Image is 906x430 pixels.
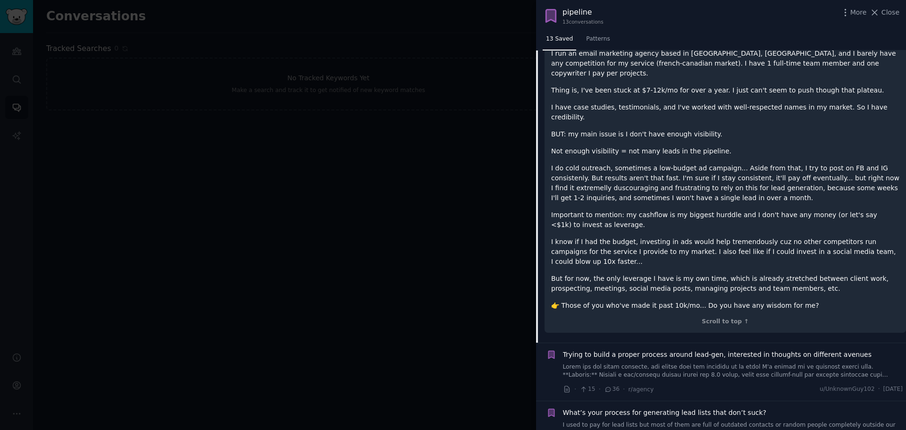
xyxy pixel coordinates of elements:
[551,210,899,230] p: Important to mention: my cashflow is my biggest hurddle and I don't have any money (or let's say ...
[870,8,899,17] button: Close
[629,386,654,393] span: r/agency
[551,129,899,139] p: BUT: my main issue is I don't have enough visibility.
[850,8,867,17] span: More
[604,385,620,394] span: 36
[551,85,899,95] p: Thing is, I've been stuck at $7-12k/mo for over a year. I just can't seem to push though that pla...
[881,8,899,17] span: Close
[883,385,903,394] span: [DATE]
[574,384,576,394] span: ·
[623,384,625,394] span: ·
[599,384,601,394] span: ·
[583,32,613,51] a: Patterns
[551,163,899,203] p: I do cold outreach, sometimes a low-budget ad campaign... Aside from that, I try to post on FB an...
[563,350,872,360] a: Trying to build a proper process around lead-gen, interested in thoughts on different avenues
[586,35,610,43] span: Patterns
[551,146,899,156] p: Not enough visibility = not many leads in the pipeline.
[551,102,899,122] p: I have case studies, testimonials, and I've worked with well-respected names in my market. So I h...
[562,7,604,18] div: pipeline
[543,32,576,51] a: 13 Saved
[551,49,899,78] p: I run an email marketing agency based in [GEOGRAPHIC_DATA], [GEOGRAPHIC_DATA], and I barely have ...
[878,385,880,394] span: ·
[563,408,767,418] a: What’s your process for generating lead lists that don’t suck?
[551,318,899,326] div: Scroll to top ↑
[551,274,899,294] p: But for now, the only leverage I have is my own time, which is already stretched between client w...
[551,301,899,311] p: 👉 Those of you who've made it past 10k/mo... Do you have any wisdom for me?
[840,8,867,17] button: More
[820,385,875,394] span: u/UnknownGuy102
[546,35,573,43] span: 13 Saved
[562,18,604,25] div: 13 conversation s
[551,237,899,267] p: I know if I had the budget, investing in ads would help tremendously cuz no other competitors run...
[579,385,595,394] span: 15
[563,363,903,379] a: Lorem ips dol sitam consecte, adi elitse doei tem incididu ut la etdol M'a enimad mi ve quisnost ...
